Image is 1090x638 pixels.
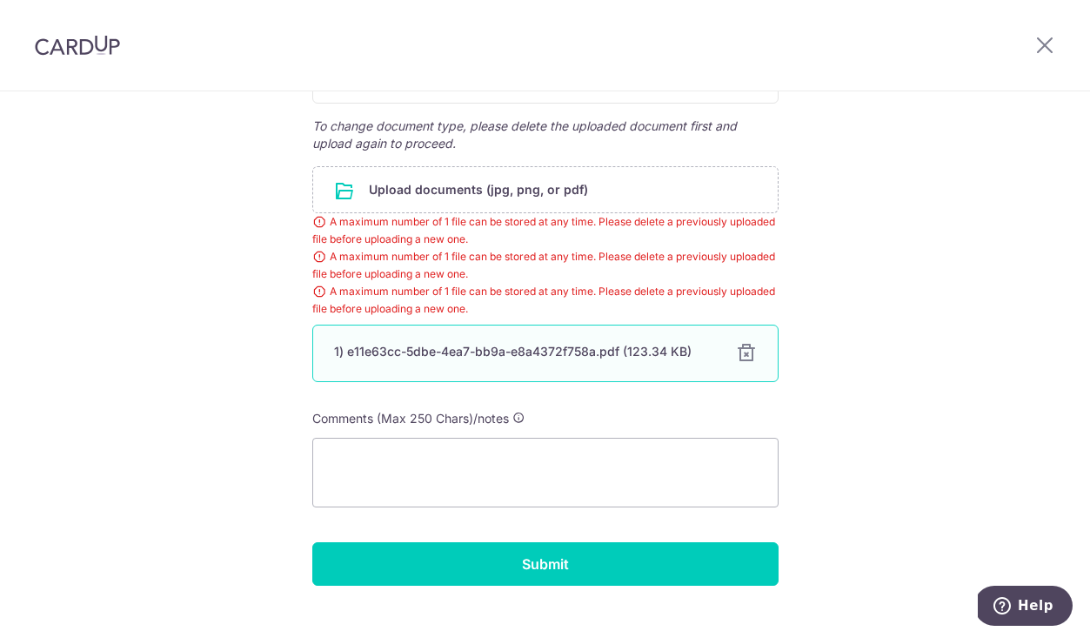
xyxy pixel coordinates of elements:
div: A maximum number of 1 file can be stored at any time. Please delete a previously uploaded file be... [312,248,779,283]
span: Comments (Max 250 Chars)/notes [312,411,509,426]
input: Submit [312,542,779,586]
div: Upload documents (jpg, png, or pdf) [312,166,779,213]
div: A maximum number of 1 file can be stored at any time. Please delete a previously uploaded file be... [312,283,779,318]
iframe: Opens a widget where you can find more information [978,586,1073,629]
img: CardUp [35,35,120,56]
div: A maximum number of 1 file can be stored at any time. Please delete a previously uploaded file be... [312,213,779,248]
div: 1) e11e63cc-5dbe-4ea7-bb9a-e8a4372f758a.pdf (123.34 KB) [334,343,715,360]
span: To change document type, please delete the uploaded document first and upload again to proceed. [312,118,779,152]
